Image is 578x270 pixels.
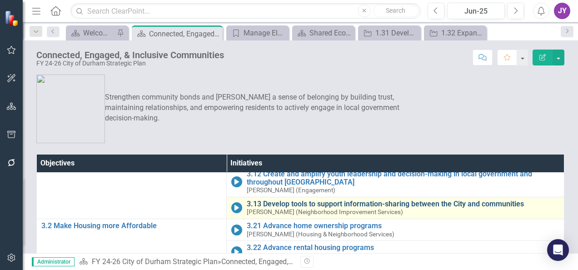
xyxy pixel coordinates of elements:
a: 3.21 Advance home ownership programs [247,222,559,230]
input: Search ClearPoint... [70,3,421,19]
a: Welcome to the FY [DATE]-[DATE] Strategic Plan Landing Page! [68,27,115,39]
div: Connected, Engaged, & Inclusive Communities [221,257,369,266]
img: In Progress [231,246,242,257]
a: Manage Elements [229,27,286,39]
div: Jun-25 [450,6,502,17]
td: Double-Click to Edit Right Click for Context Menu [37,145,227,219]
div: Shared Economic Prosperity [309,27,352,39]
a: 3.22 Advance rental housing programs [247,244,559,252]
button: Jun-25 [447,3,505,19]
td: Double-Click to Edit Right Click for Context Menu [227,241,564,263]
small: [PERSON_NAME] (Engagement) [247,187,335,194]
div: Connected, Engaged, & Inclusive Communities [36,50,224,60]
a: 3.12 Create and amplify youth leadership and decision-making in local government and throughout [... [247,170,559,186]
div: Welcome to the FY [DATE]-[DATE] Strategic Plan Landing Page! [83,27,115,39]
div: 1.31 Develop, pilot and expand employment opportunities through a Good Jobs and Equity program [375,27,418,39]
span: Search [386,7,405,14]
div: Connected, Engaged, & Inclusive Communities [149,28,220,40]
a: 3.13 Develop tools to support information-sharing between the City and communities [247,200,559,208]
td: Double-Click to Edit Right Click for Context Menu [227,197,564,219]
span: Administrator [32,257,75,266]
a: 3.2 Make Housing more Affordable [41,222,222,230]
div: 1.32 Expand employment opportunities for individuals facing barriers to employment [441,27,484,39]
a: 1.31 Develop, pilot and expand employment opportunities through a Good Jobs and Equity program [360,27,418,39]
button: JY [554,3,570,19]
small: [PERSON_NAME] (Neighborhood Improvement Services) [247,209,403,215]
img: In Progress [231,202,242,213]
div: Manage Elements [244,27,286,39]
div: » [79,257,294,267]
p: Strengthen community bonds and [PERSON_NAME] a sense of belonging by building trust, maintaining ... [36,90,429,124]
td: Double-Click to Edit Right Click for Context Menu [227,219,564,241]
div: FY 24-26 City of Durham Strategic Plan [36,60,224,67]
small: [PERSON_NAME] (Housing & Neighborhood Services) [247,231,394,238]
a: 1.32 Expand employment opportunities for individuals facing barriers to employment [426,27,484,39]
a: Shared Economic Prosperity [294,27,352,39]
td: Double-Click to Edit Right Click for Context Menu [227,167,564,197]
img: In Progress [231,176,242,187]
img: ClearPoint Strategy [5,10,20,26]
small: [PERSON_NAME] (Housing & Neighborhood Services) [247,253,394,260]
div: Open Intercom Messenger [547,239,569,261]
a: FY 24-26 City of Durham Strategic Plan [92,257,218,266]
button: Search [373,5,419,17]
img: In Progress [231,225,242,235]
